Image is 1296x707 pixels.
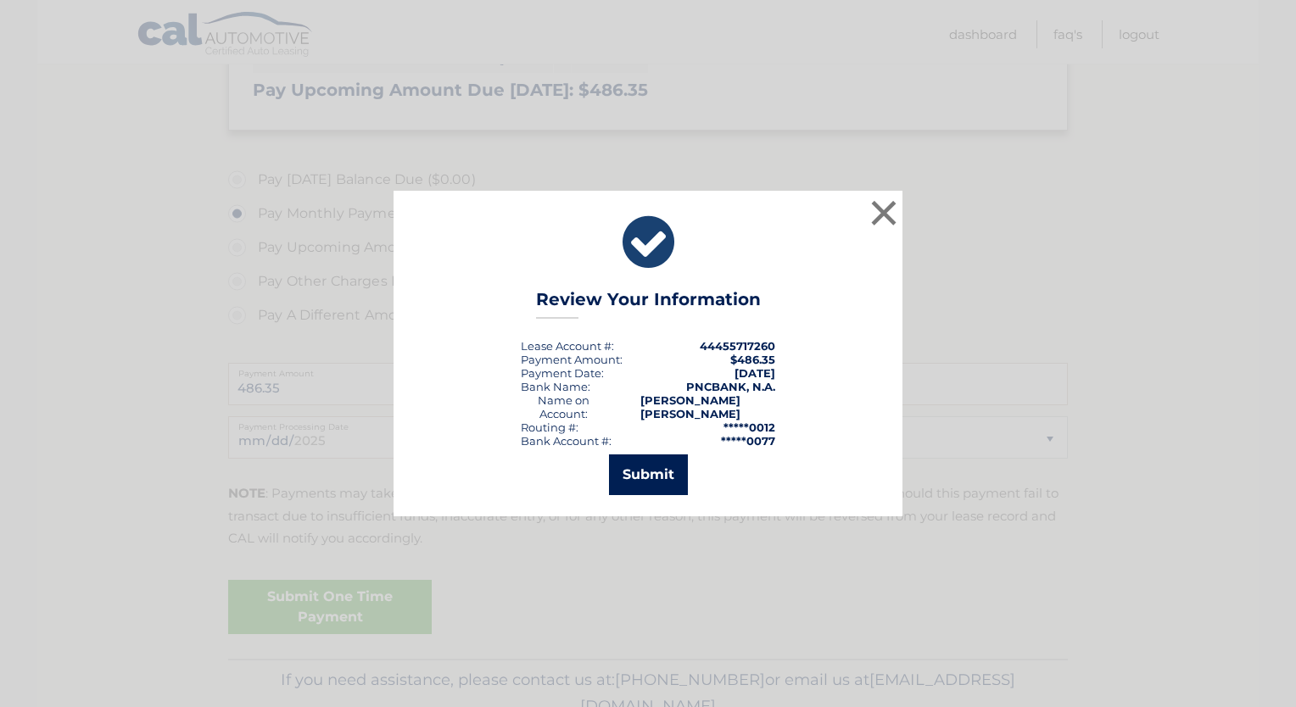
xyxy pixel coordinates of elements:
[700,339,775,353] strong: 44455717260
[521,420,578,434] div: Routing #:
[521,339,614,353] div: Lease Account #:
[686,380,775,393] strong: PNCBANK, N.A.
[536,289,761,319] h3: Review Your Information
[521,393,606,420] div: Name on Account:
[521,434,612,448] div: Bank Account #:
[521,366,601,380] span: Payment Date
[867,196,901,230] button: ×
[735,366,775,380] span: [DATE]
[609,454,688,495] button: Submit
[521,380,590,393] div: Bank Name:
[521,353,623,366] div: Payment Amount:
[521,366,604,380] div: :
[640,393,740,420] strong: [PERSON_NAME] [PERSON_NAME]
[730,353,775,366] span: $486.35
